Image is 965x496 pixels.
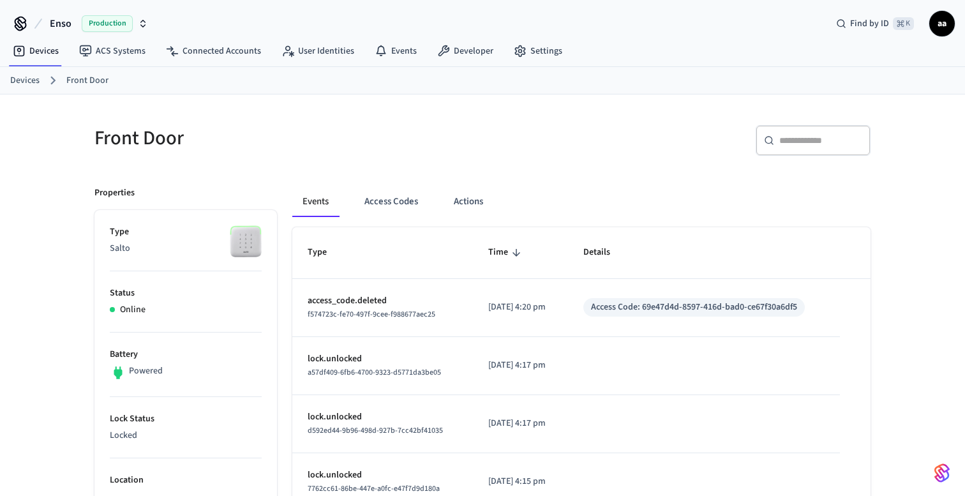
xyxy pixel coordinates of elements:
[82,15,133,32] span: Production
[364,40,427,63] a: Events
[129,364,163,378] p: Powered
[110,242,262,255] p: Salto
[66,74,108,87] a: Front Door
[308,469,458,482] p: lock.unlocked
[308,352,458,366] p: lock.unlocked
[354,186,428,217] button: Access Codes
[271,40,364,63] a: User Identities
[308,410,458,424] p: lock.unlocked
[308,425,443,436] span: d592ed44-9b96-498d-927b-7cc42bf41035
[583,243,627,262] span: Details
[110,474,262,487] p: Location
[69,40,156,63] a: ACS Systems
[488,301,553,314] p: [DATE] 4:20 pm
[308,294,458,308] p: access_code.deleted
[3,40,69,63] a: Devices
[110,348,262,361] p: Battery
[94,125,475,151] h5: Front Door
[591,301,797,314] div: Access Code: 69e47d4d-8597-416d-bad0-ce67f30a6df5
[308,243,343,262] span: Type
[308,367,441,378] span: a57df409-6fb6-4700-9323-d5771da3be05
[893,17,914,30] span: ⌘ K
[504,40,572,63] a: Settings
[488,475,553,488] p: [DATE] 4:15 pm
[931,12,954,35] span: aa
[826,12,924,35] div: Find by ID⌘ K
[308,483,440,494] span: 7762cc61-86be-447e-a0fc-e47f7d9d180a
[156,40,271,63] a: Connected Accounts
[120,303,146,317] p: Online
[850,17,889,30] span: Find by ID
[444,186,493,217] button: Actions
[110,429,262,442] p: Locked
[110,412,262,426] p: Lock Status
[94,186,135,200] p: Properties
[488,359,553,372] p: [DATE] 4:17 pm
[230,225,262,257] img: salto_wallreader_pin
[10,74,40,87] a: Devices
[50,16,71,31] span: Enso
[427,40,504,63] a: Developer
[292,186,339,217] button: Events
[110,287,262,300] p: Status
[488,243,525,262] span: Time
[929,11,955,36] button: aa
[308,309,435,320] span: f574723c-fe70-497f-9cee-f988677aec25
[488,417,553,430] p: [DATE] 4:17 pm
[934,463,950,483] img: SeamLogoGradient.69752ec5.svg
[110,225,262,239] p: Type
[292,186,871,217] div: ant example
